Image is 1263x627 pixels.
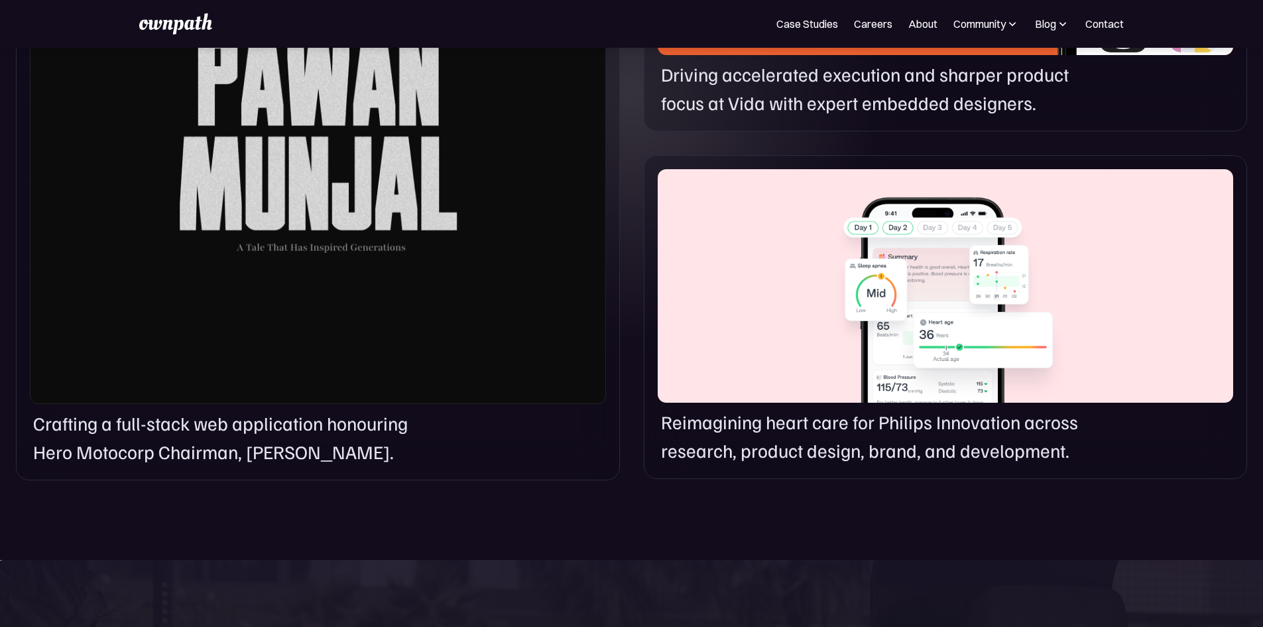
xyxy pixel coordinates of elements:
[1085,16,1124,32] a: Contact
[661,408,1107,465] p: Reimagining heart care for Philips Innovation across research, product design, brand, and develop...
[908,16,937,32] a: About
[953,16,1006,32] div: Community
[953,16,1019,32] div: Community
[1035,16,1056,32] div: Blog
[854,16,892,32] a: Careers
[33,409,446,466] p: Crafting a full-stack web application honouring Hero Motocorp Chairman, [PERSON_NAME].
[661,60,1107,117] p: Driving accelerated execution and sharper product focus at Vida with expert embedded designers.
[1035,16,1069,32] div: Blog
[776,16,838,32] a: Case Studies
